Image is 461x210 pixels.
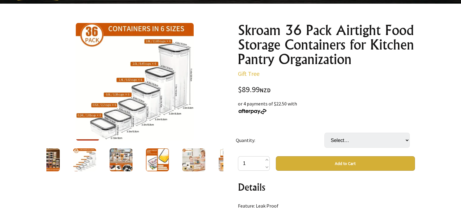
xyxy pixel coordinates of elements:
a: Gift Tree [238,70,259,77]
img: Skroam 36 Pack Airtight Food Storage Containers for Kitchen Pantry Organization [37,148,60,171]
span: NZD [260,87,271,94]
button: Add to Cart [276,156,415,171]
div: $89.99 [238,86,415,94]
div: or 4 payments of $22.50 with [238,100,415,115]
img: Skroam 36 Pack Airtight Food Storage Containers for Kitchen Pantry Organization [219,148,242,171]
h1: Skroam 36 Pack Airtight Food Storage Containers for Kitchen Pantry Organization [238,23,415,66]
img: Skroam 36 Pack Airtight Food Storage Containers for Kitchen Pantry Organization [73,148,96,171]
img: Skroam 36 Pack Airtight Food Storage Containers for Kitchen Pantry Organization [109,148,132,171]
img: Skroam 36 Pack Airtight Food Storage Containers for Kitchen Pantry Organization [146,148,169,171]
img: Afterpay [238,109,267,114]
td: Quantity: [236,124,324,156]
img: Skroam 36 Pack Airtight Food Storage Containers for Kitchen Pantry Organization [182,148,205,171]
img: Skroam 36 Pack Airtight Food Storage Containers for Kitchen Pantry Organization [76,23,194,141]
h2: Details [238,180,415,194]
